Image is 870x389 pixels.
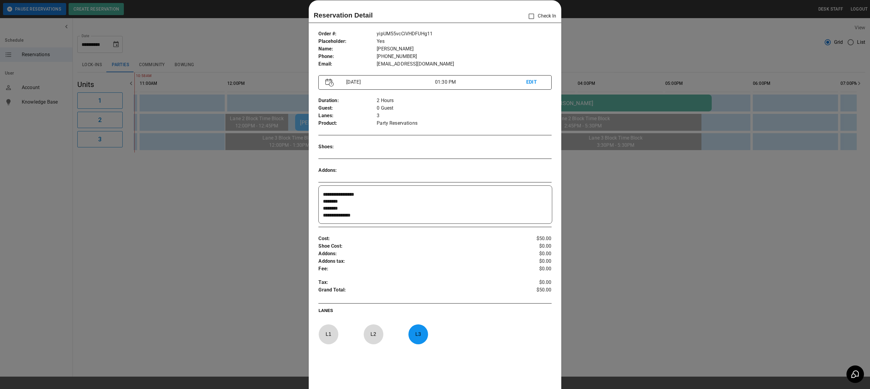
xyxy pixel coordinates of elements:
[377,45,551,53] p: [PERSON_NAME]
[435,79,526,86] p: 01:30 PM
[318,235,513,243] p: Cost :
[344,79,435,86] p: [DATE]
[363,327,383,341] p: L 2
[513,286,552,295] p: $50.00
[318,53,377,60] p: Phone :
[377,120,551,127] p: Party Reservations
[318,327,338,341] p: L 1
[525,10,556,23] p: Check In
[377,30,551,38] p: yipUM55vcCiVHDFUHg11
[318,30,377,38] p: Order # :
[318,286,513,295] p: Grand Total :
[513,235,552,243] p: $50.00
[377,104,551,112] p: 0 Guest
[408,327,428,341] p: L 3
[513,279,552,286] p: $0.00
[318,143,377,151] p: Shoes :
[513,250,552,258] p: $0.00
[377,60,551,68] p: [EMAIL_ADDRESS][DOMAIN_NAME]
[318,38,377,45] p: Placeholder :
[318,279,513,286] p: Tax :
[318,104,377,112] p: Guest :
[513,243,552,250] p: $0.00
[377,112,551,120] p: 3
[526,79,544,86] p: EDIT
[318,243,513,250] p: Shoe Cost :
[318,265,513,273] p: Fee :
[318,97,377,104] p: Duration :
[513,265,552,273] p: $0.00
[325,79,334,87] img: Vector
[377,53,551,60] p: [PHONE_NUMBER]
[318,258,513,265] p: Addons tax :
[318,60,377,68] p: Email :
[318,45,377,53] p: Name :
[318,120,377,127] p: Product :
[318,307,551,316] p: LANES
[377,97,551,104] p: 2 Hours
[318,167,377,174] p: Addons :
[318,250,513,258] p: Addons :
[314,10,373,20] p: Reservation Detail
[318,112,377,120] p: Lanes :
[377,38,551,45] p: Yes
[513,258,552,265] p: $0.00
